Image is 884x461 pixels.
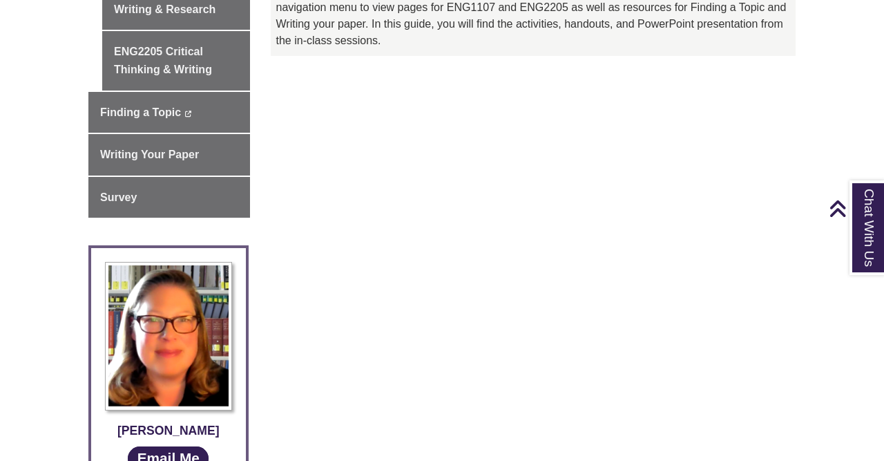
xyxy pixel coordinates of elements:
[100,191,137,203] span: Survey
[100,106,181,118] span: Finding a Topic
[829,199,881,218] a: Back to Top
[102,262,236,440] a: Profile Photo [PERSON_NAME]
[102,31,250,90] a: ENG2205 Critical Thinking & Writing
[102,421,236,440] div: [PERSON_NAME]
[100,149,199,160] span: Writing Your Paper
[88,92,250,133] a: Finding a Topic
[88,134,250,176] a: Writing Your Paper
[105,262,232,410] img: Profile Photo
[184,111,191,117] i: This link opens in a new window
[88,177,250,218] a: Survey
